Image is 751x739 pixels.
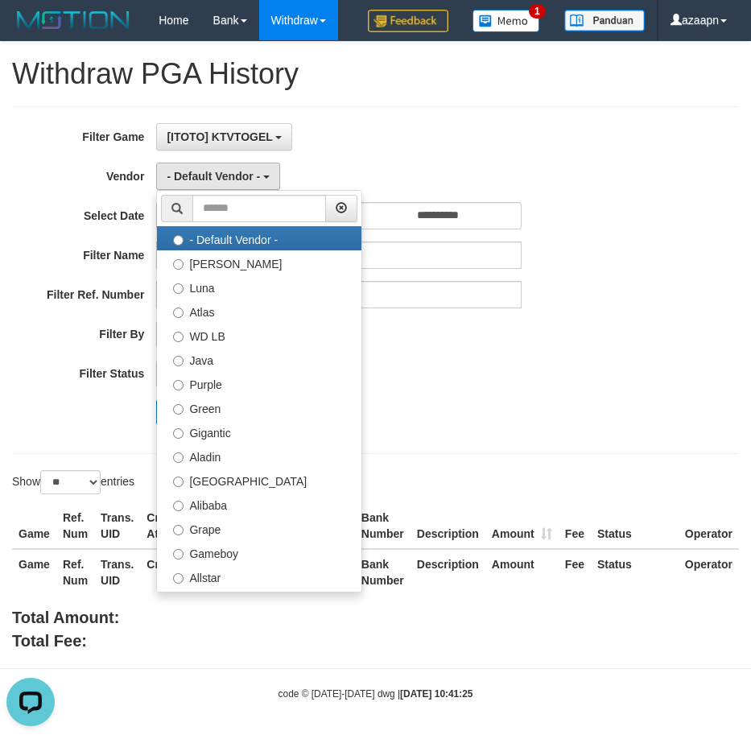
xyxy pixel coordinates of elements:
[6,6,55,55] button: Open LiveChat chat widget
[173,452,184,463] input: Aladin
[485,549,559,595] th: Amount
[173,356,184,366] input: Java
[559,503,591,549] th: Fee
[157,275,361,299] label: Luna
[157,299,361,323] label: Atlas
[167,170,260,183] span: - Default Vendor -
[140,549,213,595] th: Created at
[12,609,119,626] b: Total Amount:
[559,549,591,595] th: Fee
[173,549,184,559] input: Gameboy
[529,4,546,19] span: 1
[411,549,485,595] th: Description
[157,250,361,275] label: [PERSON_NAME]
[157,468,361,492] label: [GEOGRAPHIC_DATA]
[157,395,361,419] label: Green
[355,503,411,549] th: Bank Number
[679,549,739,595] th: Operator
[12,58,739,90] h1: Withdraw PGA History
[157,540,361,564] label: Gameboy
[140,503,213,549] th: Created At
[94,549,140,595] th: Trans. UID
[12,470,134,494] label: Show entries
[279,688,473,700] small: code © [DATE]-[DATE] dwg |
[12,8,134,32] img: MOTION_logo.png
[173,308,184,318] input: Atlas
[472,10,540,32] img: Button%20Memo.svg
[173,525,184,535] input: Grape
[94,503,140,549] th: Trans. UID
[173,283,184,294] input: Luna
[400,688,472,700] strong: [DATE] 10:41:25
[157,564,361,588] label: Allstar
[485,503,559,549] th: Amount
[157,226,361,250] label: - Default Vendor -
[679,503,739,549] th: Operator
[411,503,485,549] th: Description
[157,323,361,347] label: WD LB
[157,419,361,444] label: Gigantic
[173,477,184,487] input: [GEOGRAPHIC_DATA]
[173,501,184,511] input: Alibaba
[173,259,184,270] input: [PERSON_NAME]
[40,470,101,494] select: Showentries
[173,235,184,246] input: - Default Vendor -
[157,371,361,395] label: Purple
[56,549,94,595] th: Ref. Num
[173,573,184,584] input: Allstar
[157,444,361,468] label: Aladin
[368,10,448,32] img: Feedback.jpg
[157,347,361,371] label: Java
[157,516,361,540] label: Grape
[156,163,280,190] button: - Default Vendor -
[56,503,94,549] th: Ref. Num
[167,130,272,143] span: [ITOTO] KTVTOGEL
[157,588,361,613] label: Xtr
[173,380,184,390] input: Purple
[355,549,411,595] th: Bank Number
[173,428,184,439] input: Gigantic
[173,332,184,342] input: WD LB
[173,404,184,415] input: Green
[591,503,679,549] th: Status
[564,10,645,31] img: panduan.png
[156,123,292,151] button: [ITOTO] KTVTOGEL
[12,549,56,595] th: Game
[12,503,56,549] th: Game
[157,492,361,516] label: Alibaba
[12,632,87,650] b: Total Fee:
[591,549,679,595] th: Status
